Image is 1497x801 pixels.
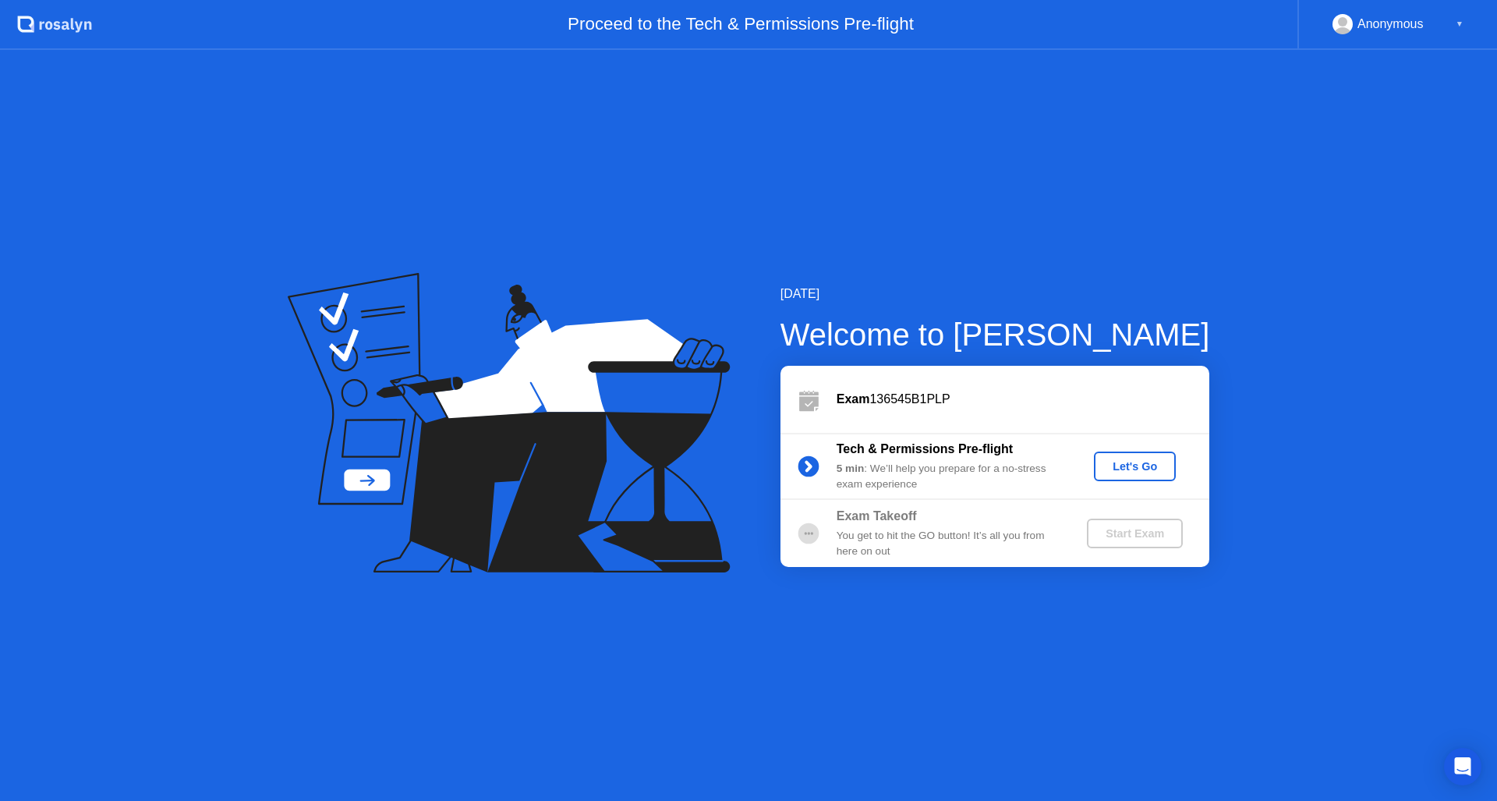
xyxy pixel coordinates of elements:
div: Start Exam [1093,527,1177,540]
div: Welcome to [PERSON_NAME] [780,311,1210,358]
div: [DATE] [780,285,1210,303]
b: Exam [837,392,870,406]
div: : We’ll help you prepare for a no-stress exam experience [837,461,1061,493]
div: 136545B1PLP [837,390,1209,409]
b: Tech & Permissions Pre-flight [837,442,1013,455]
button: Let's Go [1094,452,1176,481]
b: 5 min [837,463,865,474]
button: Start Exam [1087,519,1183,548]
div: ▼ [1456,14,1463,34]
div: You get to hit the GO button! It’s all you from here on out [837,528,1061,560]
div: Let's Go [1100,460,1170,473]
b: Exam Takeoff [837,509,917,523]
div: Anonymous [1357,14,1424,34]
div: Open Intercom Messenger [1444,748,1481,785]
